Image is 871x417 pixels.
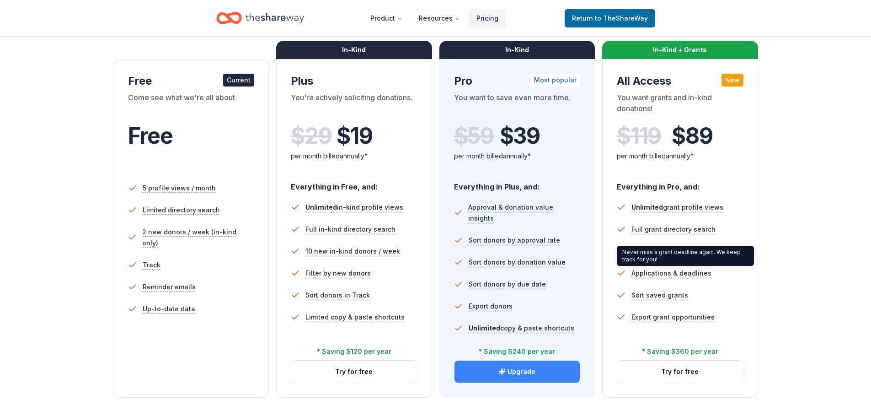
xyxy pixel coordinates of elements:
[128,92,255,118] div: Come see what we're all about.
[617,173,743,193] div: Everything in Pro, and:
[468,202,580,224] span: Approval & donation value insights
[454,173,581,193] div: Everything in Plus, and:
[617,151,743,162] div: per month billed annually*
[469,235,560,246] span: Sort donors by approval rate
[530,74,580,87] div: Most popular
[363,9,410,27] button: Product
[223,74,254,87] div: Current
[142,227,254,249] span: 2 new donors / week (in-kind only)
[291,361,417,383] button: Try for free
[411,9,467,27] button: Resources
[469,257,566,268] span: Sort donors by donation value
[469,9,506,27] a: Pricing
[469,324,574,332] span: copy & paste shortcuts
[469,279,546,290] span: Sort donors by due date
[572,13,648,24] span: Return
[721,74,743,87] div: New
[143,303,195,314] span: Up-to-date data
[631,312,715,323] span: Export grant opportunities
[454,74,581,88] div: Pro
[454,361,580,383] button: Upgrade
[469,324,500,332] span: Unlimited
[305,203,337,211] span: Unlimited
[617,92,743,118] div: You want grants and in-kind donations!
[143,205,220,216] span: Limited directory search
[631,203,723,211] span: grant profile views
[291,92,417,118] div: You're actively soliciting donations.
[565,9,655,27] a: Returnto TheShareWay
[128,122,173,149] span: Free
[617,74,743,88] div: All Access
[317,346,391,357] div: * Saving $120 per year
[631,290,688,301] span: Sort saved grants
[143,183,216,194] span: 5 profile views / month
[337,123,372,149] span: $ 19
[305,224,395,235] span: Full in-kind directory search
[631,203,663,211] span: Unlimited
[642,346,718,357] div: * Saving $360 per year
[143,260,160,271] span: Track
[479,346,555,357] div: * Saving $240 per year
[631,268,711,279] span: Applications & deadlines
[143,282,196,292] span: Reminder emails
[291,173,417,193] div: Everything in Free, and:
[305,268,371,279] span: Filter by new donors
[305,246,400,257] span: 10 new in-kind donors / week
[291,151,417,162] div: per month billed annually*
[617,246,754,266] div: Never miss a grant deadline again. We keep track for you!
[602,41,758,59] div: In-Kind + Grants
[500,123,540,149] span: $ 39
[305,290,370,301] span: Sort donors in Track
[305,203,403,211] span: in-kind profile views
[469,301,513,312] span: Export donors
[672,123,712,149] span: $ 89
[617,361,743,383] button: Try for free
[216,7,304,29] a: Home
[363,7,506,29] nav: Main
[454,151,581,162] div: per month billed annually*
[439,41,595,59] div: In-Kind
[128,74,255,88] div: Free
[454,92,581,118] div: You want to save even more time.
[291,74,417,88] div: Plus
[631,224,716,235] span: Full grant directory search
[595,14,648,22] span: to TheShareWay
[276,41,432,59] div: In-Kind
[305,312,405,323] span: Limited copy & paste shortcuts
